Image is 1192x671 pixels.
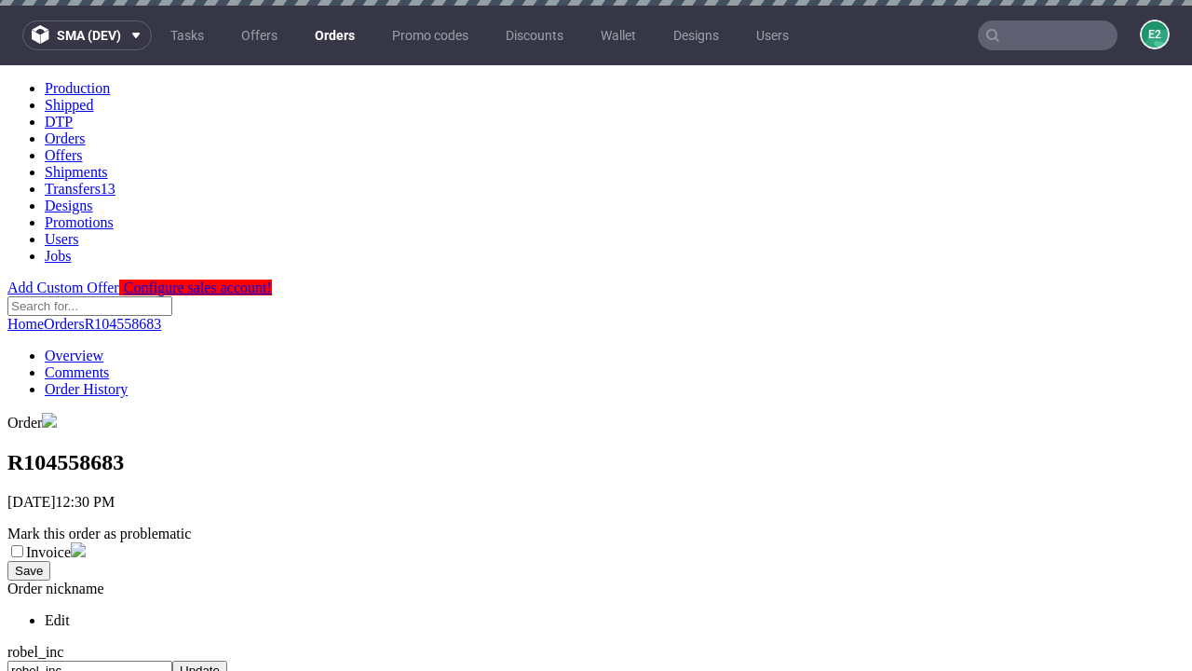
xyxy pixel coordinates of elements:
[7,579,1185,596] div: robel_inc
[7,348,1185,366] div: Order
[159,21,215,50] a: Tasks
[57,29,121,42] span: sma (dev)
[589,21,647,50] a: Wallet
[45,99,108,115] a: Shipments
[45,282,103,298] a: Overview
[494,21,575,50] a: Discounts
[45,547,70,563] a: Edit
[22,21,152,50] button: sma (dev)
[1142,21,1168,48] figcaption: e2
[304,21,366,50] a: Orders
[45,82,83,98] a: Offers
[45,48,73,64] a: DTP
[45,32,93,48] a: Shipped
[45,299,109,315] a: Comments
[45,15,110,31] a: Production
[7,231,172,251] input: Search for...
[85,251,162,267] a: R104558683
[56,429,115,445] span: 12:30 PM
[44,251,85,267] a: Orders
[119,214,272,230] a: Configure sales account!
[7,214,119,230] a: Add Custom Offer
[42,348,57,363] img: gb-5d72c5a8bef80fca6f99f476e15ec95ce2d5e5f65c6dab9ee8e56348be0d39fc.png
[7,429,1185,445] p: [DATE]
[124,214,272,230] span: Configure sales account!
[7,460,1185,477] div: Mark this order as problematic
[26,479,71,495] label: Invoice
[662,21,730,50] a: Designs
[71,477,86,492] img: icon-invoice-flag.svg
[7,515,1185,564] div: Order nickname
[230,21,289,50] a: Offers
[101,116,115,131] span: 13
[45,183,71,199] a: Jobs
[45,149,114,165] a: Promotions
[7,385,1185,410] h1: R104558683
[745,21,800,50] a: Users
[45,316,128,332] a: Order History
[7,496,50,515] button: Save
[172,596,227,615] button: Update
[45,65,86,81] a: Orders
[45,116,115,131] a: Transfers13
[7,596,172,615] input: Short company name, ie.: 'coca-cola-inc'
[7,251,44,267] a: Home
[45,132,93,148] a: Designs
[45,166,78,182] a: Users
[381,21,480,50] a: Promo codes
